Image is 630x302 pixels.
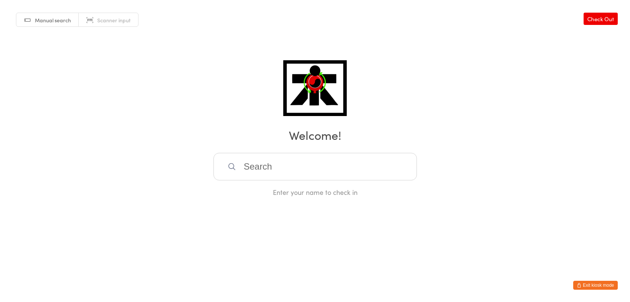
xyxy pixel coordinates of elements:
img: ATI Midvale / Midland [283,60,347,116]
div: Enter your name to check in [213,187,417,197]
h2: Welcome! [7,126,623,143]
a: Check Out [584,13,618,25]
span: Scanner input [97,16,131,24]
button: Exit kiosk mode [573,281,618,290]
input: Search [213,153,417,180]
span: Manual search [35,16,71,24]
